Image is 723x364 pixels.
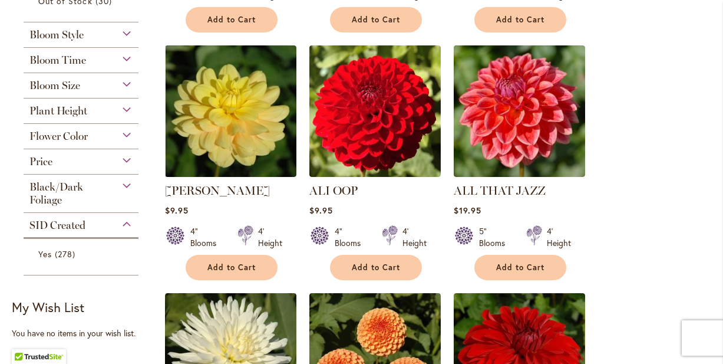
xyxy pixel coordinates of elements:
[352,263,400,273] span: Add to Cart
[454,45,585,177] img: ALL THAT JAZZ
[12,299,84,316] strong: My Wish List
[309,183,358,198] a: ALI OOP
[9,322,42,355] iframe: Launch Accessibility Center
[454,205,481,216] span: $19.95
[29,54,86,67] span: Bloom Time
[496,15,544,25] span: Add to Cart
[186,7,278,32] button: Add to Cart
[402,225,427,249] div: 4' Height
[55,248,78,260] span: 278
[309,45,441,177] img: ALI OOP
[207,15,256,25] span: Add to Cart
[165,183,270,198] a: [PERSON_NAME]
[38,248,52,260] span: Yes
[309,205,333,216] span: $9.95
[29,219,85,232] span: SID Created
[12,327,157,339] div: You have no items in your wish list.
[29,79,80,92] span: Bloom Size
[330,7,422,32] button: Add to Cart
[496,263,544,273] span: Add to Cart
[454,183,546,198] a: ALL THAT JAZZ
[207,263,256,273] span: Add to Cart
[186,255,278,280] button: Add to Cart
[190,225,223,249] div: 4" Blooms
[309,168,441,179] a: ALI OOP
[38,248,127,260] a: Yes 278
[29,181,83,206] span: Black/Dark Foliage
[474,255,566,280] button: Add to Cart
[29,104,87,117] span: Plant Height
[29,155,52,168] span: Price
[258,225,282,249] div: 4' Height
[479,225,512,249] div: 5" Blooms
[352,15,400,25] span: Add to Cart
[474,7,566,32] button: Add to Cart
[454,168,585,179] a: ALL THAT JAZZ
[29,28,84,41] span: Bloom Style
[547,225,571,249] div: 4' Height
[165,45,296,177] img: AHOY MATEY
[330,255,422,280] button: Add to Cart
[165,168,296,179] a: AHOY MATEY
[29,130,88,143] span: Flower Color
[165,205,189,216] span: $9.95
[335,225,368,249] div: 4" Blooms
